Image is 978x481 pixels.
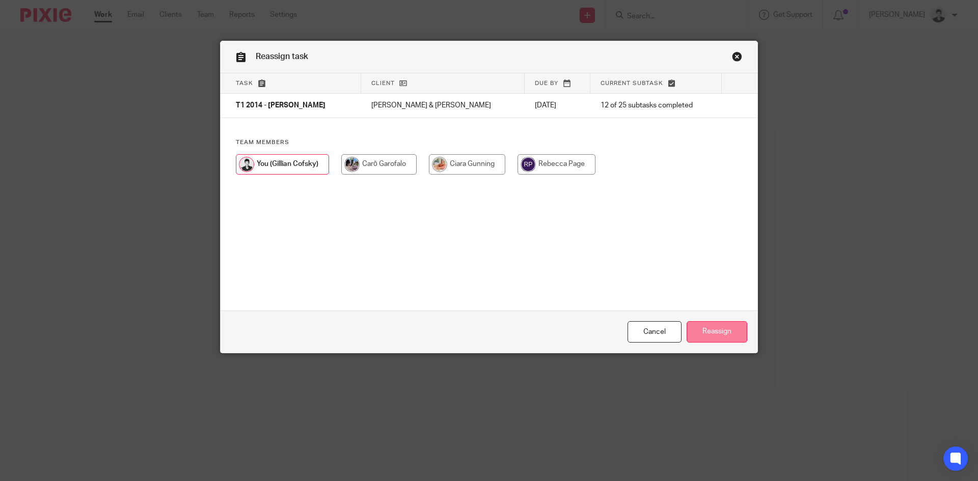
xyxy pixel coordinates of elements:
h4: Team members [236,138,742,147]
span: Reassign task [256,52,308,61]
span: Client [371,80,395,86]
span: Task [236,80,253,86]
p: [PERSON_NAME] & [PERSON_NAME] [371,100,514,110]
a: Close this dialog window [732,51,742,65]
p: [DATE] [535,100,580,110]
span: Due by [535,80,558,86]
td: 12 of 25 subtasks completed [590,94,722,118]
input: Reassign [687,321,747,343]
span: Current subtask [601,80,663,86]
a: Close this dialog window [628,321,682,343]
span: T1 2014 - [PERSON_NAME] [236,102,325,109]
